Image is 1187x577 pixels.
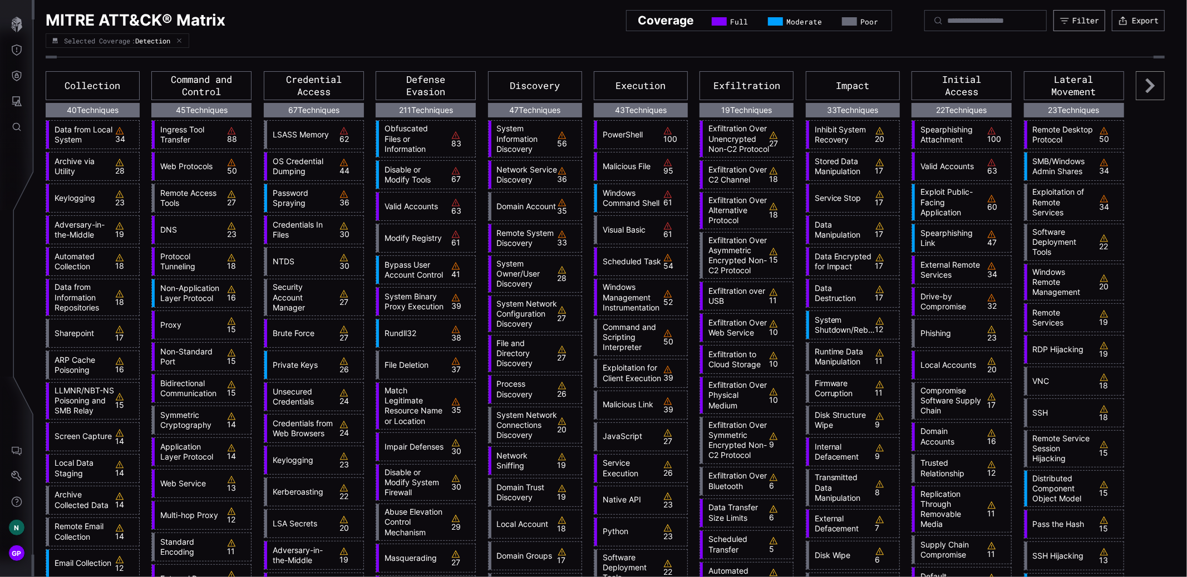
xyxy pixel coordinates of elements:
[491,338,558,369] a: File and Directory Discovery
[915,540,981,560] a: Supply Chain Compromise
[155,225,221,235] a: DNS
[769,319,790,336] div: 10
[809,125,875,145] a: Inhibit System Recovery
[488,71,582,100] div: Discovery
[703,124,769,154] a: Exfiltration Over Unencrypted Non-C2 Protocol
[638,13,694,28] h2: Coverage
[155,410,221,430] a: Symmetric Cryptography
[1027,267,1094,298] a: Windows Remote Management
[912,71,1012,100] div: Initial Access
[155,161,221,171] a: Web Protocols
[451,397,472,414] div: 35
[115,325,136,342] div: 17
[46,103,140,117] div: 40 Techniques
[769,473,790,490] div: 6
[915,161,981,171] a: Valid Accounts
[875,412,897,428] div: 9
[451,438,472,455] div: 30
[663,126,684,143] div: 100
[451,230,472,246] div: 61
[49,458,115,478] a: Local Data Staging
[769,536,790,553] div: 5
[558,131,579,147] div: 56
[1112,10,1165,31] button: Export
[451,262,472,278] div: 41
[491,228,558,248] a: Remote System Discovery
[115,492,136,509] div: 14
[809,347,875,367] a: Runtime Data Manipulation
[769,351,790,368] div: 10
[597,363,663,383] a: Exploitation for Client Execution
[769,166,790,183] div: 18
[1027,408,1094,418] a: SSH
[451,293,472,310] div: 39
[491,201,558,211] a: Domain Account
[49,156,115,176] a: Archive via Utility
[915,292,981,312] a: Drive-by Compromise
[155,442,221,462] a: Application Layer Protocol
[558,516,579,532] div: 18
[1100,234,1121,250] div: 22
[339,357,361,373] div: 26
[875,285,897,302] div: 17
[597,495,663,505] a: Native API
[597,225,663,235] a: Visual Basic
[875,515,897,532] div: 7
[875,317,897,333] div: 12
[1100,341,1121,358] div: 19
[1,540,33,566] button: GP
[115,221,136,238] div: 19
[267,519,333,529] a: LSA Secrets
[558,381,579,398] div: 26
[227,126,248,143] div: 88
[875,158,897,175] div: 17
[115,126,136,143] div: 34
[769,288,790,304] div: 11
[451,514,472,531] div: 29
[115,392,136,409] div: 15
[915,260,981,280] a: External Remote Services
[1100,480,1121,497] div: 15
[769,247,790,264] div: 15
[597,257,663,267] a: Scheduled Task
[809,550,875,560] a: Disk Wipe
[14,522,19,534] span: N
[809,378,875,398] a: Firmware Corruption
[987,501,1008,517] div: 11
[597,161,663,171] a: Malicious File
[491,165,558,185] a: Network Service Discovery
[703,235,769,276] a: Exfiltration Over Asymmetric Encrypted Non-C2 Protocol
[451,198,472,215] div: 63
[1100,516,1121,532] div: 15
[339,515,361,532] div: 20
[597,526,663,536] a: Python
[875,547,897,564] div: 6
[155,347,221,367] a: Non-Standard Port
[915,426,981,446] a: Domain Accounts
[915,125,981,145] a: Spearphishing Attachment
[703,195,769,226] a: Exfiltration Over Alternative Protocol
[227,412,248,428] div: 14
[663,365,684,382] div: 39
[809,472,875,503] a: Transmitted Data Manipulation
[769,432,790,448] div: 9
[379,360,445,370] a: File Deletion
[1100,373,1121,389] div: 18
[987,293,1008,310] div: 32
[115,190,136,206] div: 23
[227,443,248,460] div: 14
[227,158,248,175] div: 50
[267,188,333,208] a: Password Spraying
[267,360,333,370] a: Private Keys
[700,71,794,100] div: Exfiltration
[703,471,769,491] a: Exfiltration Over Bluetooth
[49,431,115,441] a: Screen Capture
[987,158,1008,175] div: 63
[809,410,875,430] a: Disk Structure Wipe
[379,386,445,426] a: Match Legitimate Resource Name or Location
[379,328,445,338] a: Rundll32
[379,233,445,243] a: Modify Registry
[155,320,221,330] a: Proxy
[597,130,663,140] a: PowerShell
[379,292,445,312] a: System Binary Proxy Execution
